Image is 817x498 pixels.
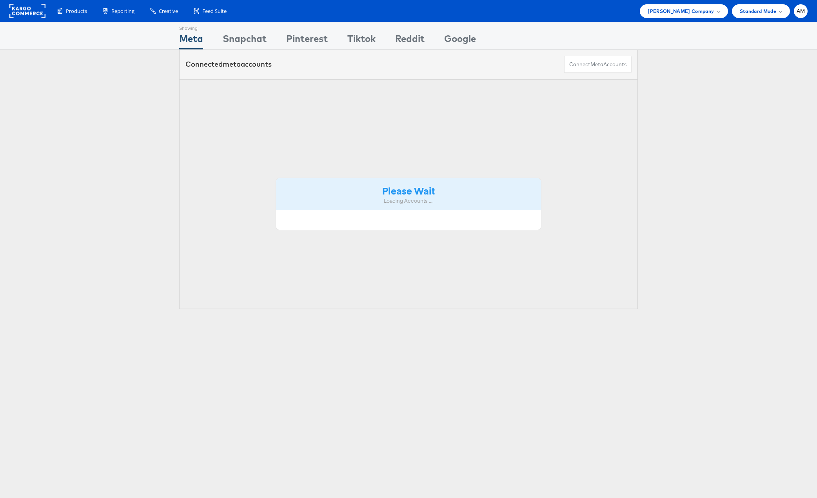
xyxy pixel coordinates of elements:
[347,32,376,49] div: Tiktok
[395,32,425,49] div: Reddit
[797,9,805,14] span: AM
[590,61,603,68] span: meta
[382,184,435,197] strong: Please Wait
[111,7,134,15] span: Reporting
[179,32,203,49] div: Meta
[159,7,178,15] span: Creative
[648,7,714,15] span: [PERSON_NAME] Company
[202,7,227,15] span: Feed Suite
[66,7,87,15] span: Products
[185,59,272,69] div: Connected accounts
[223,60,241,69] span: meta
[564,56,632,73] button: ConnectmetaAccounts
[444,32,476,49] div: Google
[286,32,328,49] div: Pinterest
[179,22,203,32] div: Showing
[223,32,267,49] div: Snapchat
[282,197,535,205] div: Loading Accounts ....
[740,7,776,15] span: Standard Mode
